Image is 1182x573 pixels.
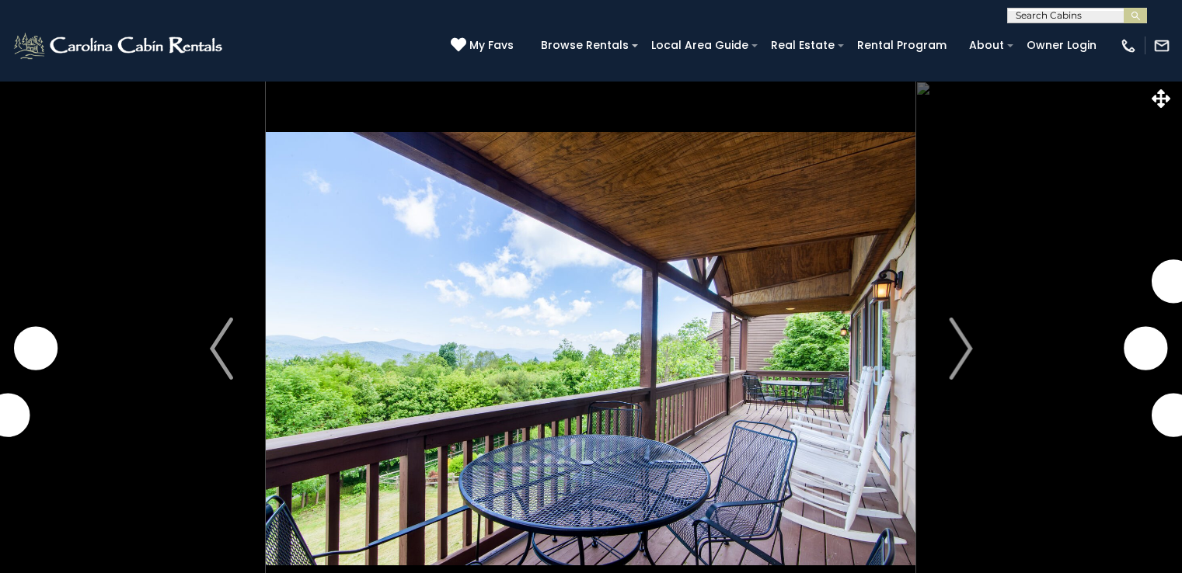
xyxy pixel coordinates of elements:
[1153,37,1170,54] img: mail-regular-white.png
[763,33,842,57] a: Real Estate
[949,318,972,380] img: arrow
[961,33,1012,57] a: About
[210,318,233,380] img: arrow
[469,37,514,54] span: My Favs
[849,33,954,57] a: Rental Program
[533,33,636,57] a: Browse Rentals
[643,33,756,57] a: Local Area Guide
[1019,33,1104,57] a: Owner Login
[451,37,518,54] a: My Favs
[12,30,227,61] img: White-1-2.png
[1120,37,1137,54] img: phone-regular-white.png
